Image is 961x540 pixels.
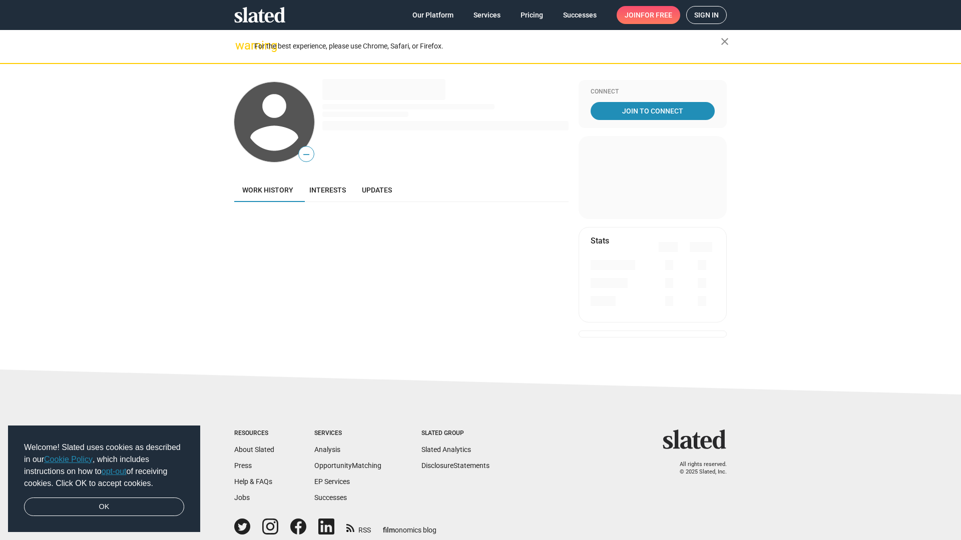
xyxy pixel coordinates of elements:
[473,6,501,24] span: Services
[234,461,252,469] a: Press
[314,429,381,437] div: Services
[521,6,543,24] span: Pricing
[555,6,605,24] a: Successes
[669,461,727,475] p: All rights reserved. © 2025 Slated, Inc.
[234,178,301,202] a: Work history
[314,493,347,501] a: Successes
[383,526,395,534] span: film
[234,445,274,453] a: About Slated
[254,39,721,53] div: For the best experience, please use Chrome, Safari, or Firefox.
[686,6,727,24] a: Sign in
[421,445,471,453] a: Slated Analytics
[314,445,340,453] a: Analysis
[513,6,551,24] a: Pricing
[362,186,392,194] span: Updates
[354,178,400,202] a: Updates
[617,6,680,24] a: Joinfor free
[694,6,719,23] span: Sign in
[24,497,184,516] a: dismiss cookie message
[44,455,93,463] a: Cookie Policy
[412,6,453,24] span: Our Platform
[314,461,381,469] a: OpportunityMatching
[242,186,293,194] span: Work history
[8,425,200,532] div: cookieconsent
[383,517,436,535] a: filmonomics blog
[346,519,371,535] a: RSS
[593,102,713,120] span: Join To Connect
[563,6,597,24] span: Successes
[465,6,509,24] a: Services
[309,186,346,194] span: Interests
[421,429,490,437] div: Slated Group
[234,477,272,485] a: Help & FAQs
[591,102,715,120] a: Join To Connect
[234,493,250,501] a: Jobs
[299,148,314,161] span: —
[404,6,461,24] a: Our Platform
[102,467,127,475] a: opt-out
[24,441,184,489] span: Welcome! Slated uses cookies as described in our , which includes instructions on how to of recei...
[314,477,350,485] a: EP Services
[421,461,490,469] a: DisclosureStatements
[641,6,672,24] span: for free
[591,88,715,96] div: Connect
[719,35,731,47] mat-icon: close
[235,39,247,51] mat-icon: warning
[625,6,672,24] span: Join
[591,235,609,246] mat-card-title: Stats
[301,178,354,202] a: Interests
[234,429,274,437] div: Resources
